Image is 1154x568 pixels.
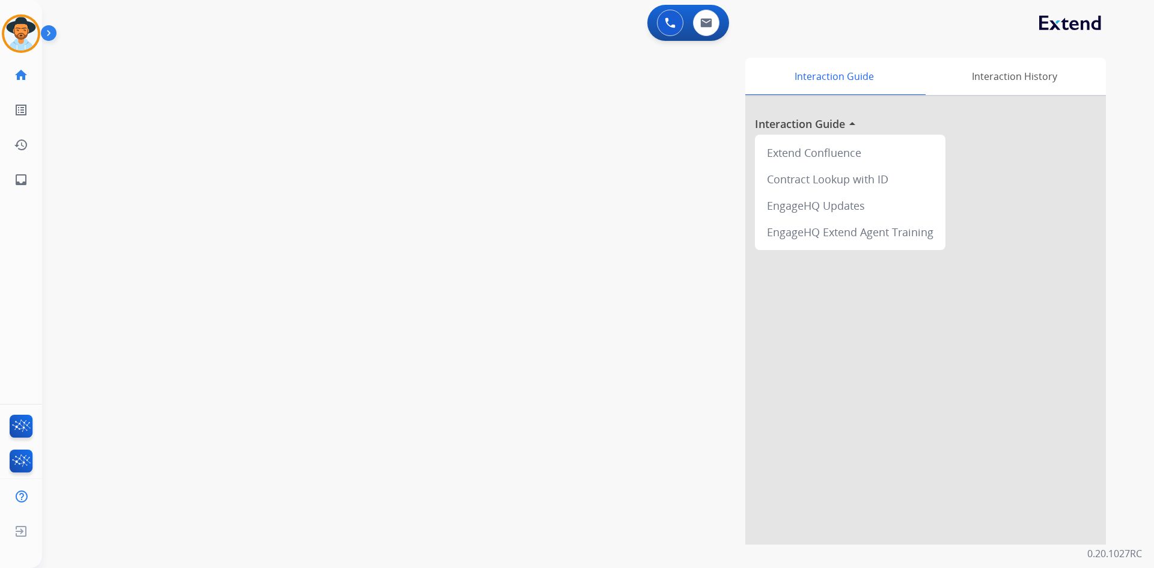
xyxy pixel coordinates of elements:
div: EngageHQ Extend Agent Training [760,219,941,245]
div: Extend Confluence [760,139,941,166]
div: Interaction Guide [745,58,923,95]
mat-icon: history [14,138,28,152]
mat-icon: home [14,68,28,82]
mat-icon: list_alt [14,103,28,117]
img: avatar [4,17,38,50]
div: Interaction History [923,58,1106,95]
p: 0.20.1027RC [1087,546,1142,561]
div: EngageHQ Updates [760,192,941,219]
mat-icon: inbox [14,173,28,187]
div: Contract Lookup with ID [760,166,941,192]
